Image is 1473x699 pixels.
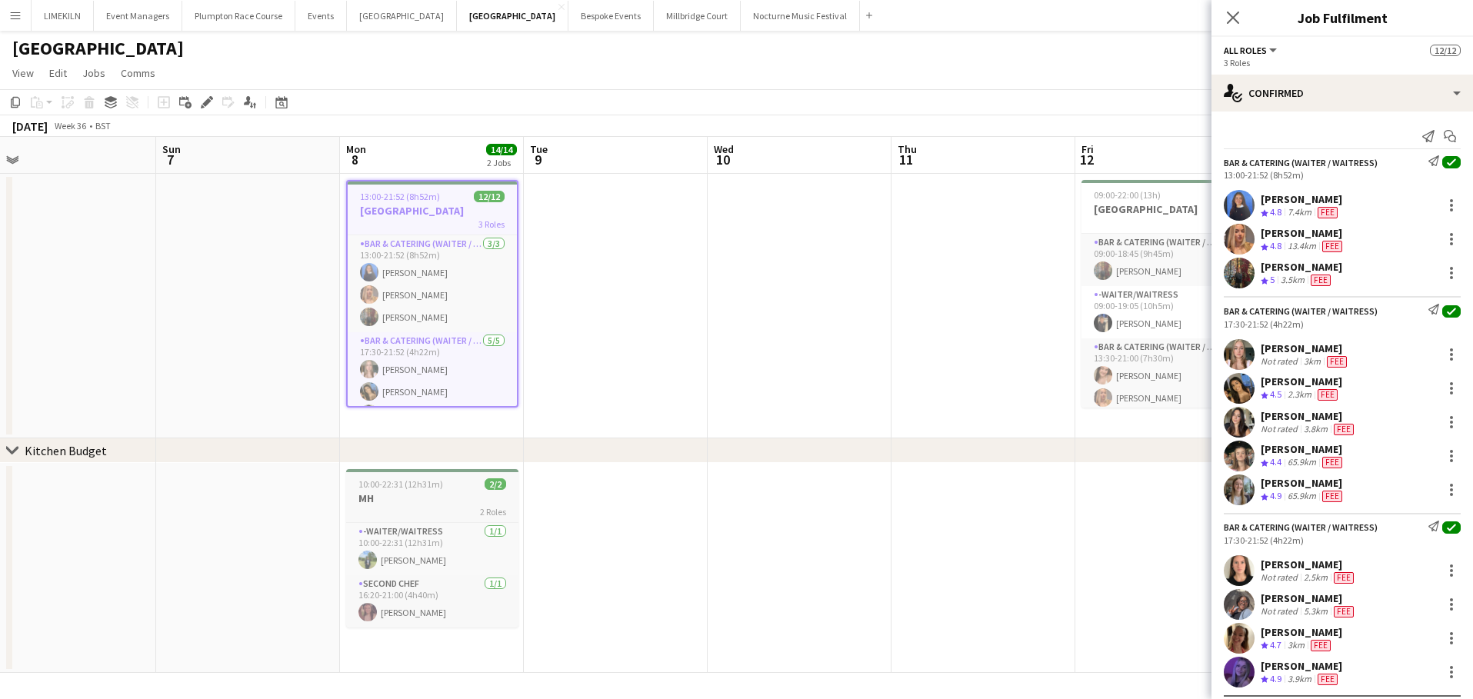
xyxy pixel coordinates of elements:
[1301,355,1324,368] div: 3km
[1270,240,1281,251] span: 4.8
[1301,423,1331,435] div: 3.8km
[51,120,89,131] span: Week 36
[1285,639,1308,652] div: 3km
[528,151,548,168] span: 9
[1224,318,1461,330] div: 17:30-21:52 (4h22m)
[182,1,295,31] button: Plumpton Race Course
[348,235,517,332] app-card-role: Bar & Catering (Waiter / waitress)3/313:00-21:52 (8h52m)[PERSON_NAME][PERSON_NAME][PERSON_NAME]
[1319,240,1345,253] div: Crew has different fees then in role
[1301,605,1331,617] div: 5.3km
[1334,572,1354,584] span: Fee
[1081,202,1254,216] h3: [GEOGRAPHIC_DATA]
[568,1,654,31] button: Bespoke Events
[1261,409,1357,423] div: [PERSON_NAME]
[1285,490,1319,503] div: 65.9km
[1322,491,1342,502] span: Fee
[486,144,517,155] span: 14/14
[1211,8,1473,28] h3: Job Fulfilment
[1331,605,1357,617] div: Crew has different fees then in role
[898,142,917,156] span: Thu
[348,332,517,474] app-card-role: Bar & Catering (Waiter / waitress)5/517:30-21:52 (4h22m)[PERSON_NAME][PERSON_NAME]
[1224,305,1378,317] div: Bar & Catering (Waiter / waitress)
[1430,45,1461,56] span: 12/12
[358,478,443,490] span: 10:00-22:31 (12h31m)
[1308,274,1334,287] div: Crew has different fees then in role
[115,63,162,83] a: Comms
[1224,45,1279,56] button: All roles
[121,66,155,80] span: Comms
[530,142,548,156] span: Tue
[1261,605,1301,617] div: Not rated
[1081,286,1254,338] app-card-role: -Waiter/Waitress1/109:00-19:05 (10h5m)[PERSON_NAME]
[1318,674,1338,685] span: Fee
[49,66,67,80] span: Edit
[1261,571,1301,584] div: Not rated
[1211,75,1473,112] div: Confirmed
[474,191,505,202] span: 12/12
[1315,388,1341,401] div: Crew has different fees then in role
[347,1,457,31] button: [GEOGRAPHIC_DATA]
[12,66,34,80] span: View
[1319,456,1345,469] div: Crew has different fees then in role
[1224,521,1378,533] div: Bar & Catering (Waiter / waitress)
[1285,388,1315,401] div: 2.3km
[43,63,73,83] a: Edit
[1319,490,1345,503] div: Crew has different fees then in role
[1261,625,1342,639] div: [PERSON_NAME]
[1334,606,1354,617] span: Fee
[1081,180,1254,408] div: 09:00-22:00 (13h)7/7[GEOGRAPHIC_DATA]6 RolesBar & Catering (Waiter / waitress)1/109:00-18:45 (9h4...
[162,142,181,156] span: Sun
[1331,571,1357,584] div: Crew has different fees then in role
[160,151,181,168] span: 7
[1261,659,1342,673] div: [PERSON_NAME]
[1270,206,1281,218] span: 4.8
[1270,456,1281,468] span: 4.4
[1261,423,1301,435] div: Not rated
[95,120,111,131] div: BST
[1308,639,1334,652] div: Crew has different fees then in role
[12,118,48,134] div: [DATE]
[1285,206,1315,219] div: 7.4km
[1261,260,1342,274] div: [PERSON_NAME]
[1261,591,1357,605] div: [PERSON_NAME]
[1261,442,1345,456] div: [PERSON_NAME]
[1094,189,1161,201] span: 09:00-22:00 (13h)
[1270,388,1281,400] span: 4.5
[1322,241,1342,252] span: Fee
[82,66,105,80] span: Jobs
[1315,206,1341,219] div: Crew has different fees then in role
[457,1,568,31] button: [GEOGRAPHIC_DATA]
[1261,476,1345,490] div: [PERSON_NAME]
[1270,274,1275,285] span: 5
[1278,274,1308,287] div: 3.5km
[1311,640,1331,651] span: Fee
[1261,192,1342,206] div: [PERSON_NAME]
[1081,234,1254,286] app-card-role: Bar & Catering (Waiter / waitress)1/109:00-18:45 (9h45m)[PERSON_NAME]
[485,478,506,490] span: 2/2
[487,157,516,168] div: 2 Jobs
[346,491,518,505] h3: MH
[480,506,506,518] span: 2 Roles
[346,469,518,627] div: 10:00-22:31 (12h31m)2/2MH2 Roles-Waiter/Waitress1/110:00-22:31 (12h31m)[PERSON_NAME]Second Chef1/...
[94,1,182,31] button: Event Managers
[1079,151,1094,168] span: 12
[76,63,112,83] a: Jobs
[6,63,40,83] a: View
[1315,673,1341,686] div: Crew has different fees then in role
[1318,207,1338,218] span: Fee
[348,204,517,218] h3: [GEOGRAPHIC_DATA]
[1334,424,1354,435] span: Fee
[741,1,860,31] button: Nocturne Music Festival
[32,1,94,31] button: LIMEKILN
[1261,355,1301,368] div: Not rated
[25,443,107,458] div: Kitchen Budget
[478,218,505,230] span: 3 Roles
[1285,456,1319,469] div: 65.9km
[1261,226,1345,240] div: [PERSON_NAME]
[1270,490,1281,501] span: 4.9
[1081,338,1254,413] app-card-role: Bar & Catering (Waiter / waitress)2/213:30-21:00 (7h30m)[PERSON_NAME][PERSON_NAME]
[1224,57,1461,68] div: 3 Roles
[1224,157,1378,168] div: Bar & Catering (Waiter / waitress)
[1285,673,1315,686] div: 3.9km
[346,575,518,627] app-card-role: Second Chef1/116:20-21:00 (4h40m)[PERSON_NAME]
